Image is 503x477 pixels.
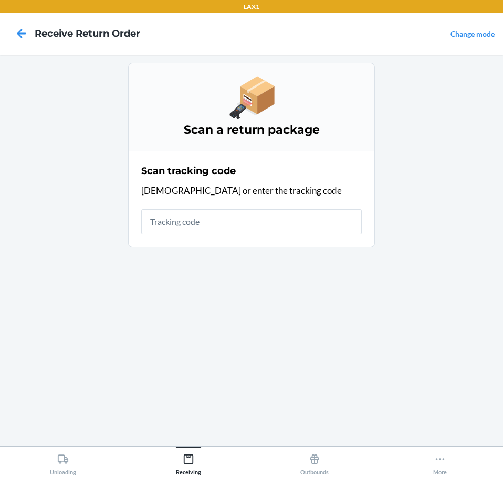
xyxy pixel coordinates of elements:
[251,447,378,475] button: Outbounds
[141,184,362,198] p: [DEMOGRAPHIC_DATA] or enter the tracking code
[300,449,329,475] div: Outbounds
[176,449,201,475] div: Receiving
[35,27,140,40] h4: Receive Return Order
[50,449,76,475] div: Unloading
[141,122,362,138] h3: Scan a return package
[433,449,447,475] div: More
[450,29,495,38] a: Change mode
[141,164,236,178] h2: Scan tracking code
[126,447,252,475] button: Receiving
[244,2,259,12] p: LAX1
[141,209,362,234] input: Tracking code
